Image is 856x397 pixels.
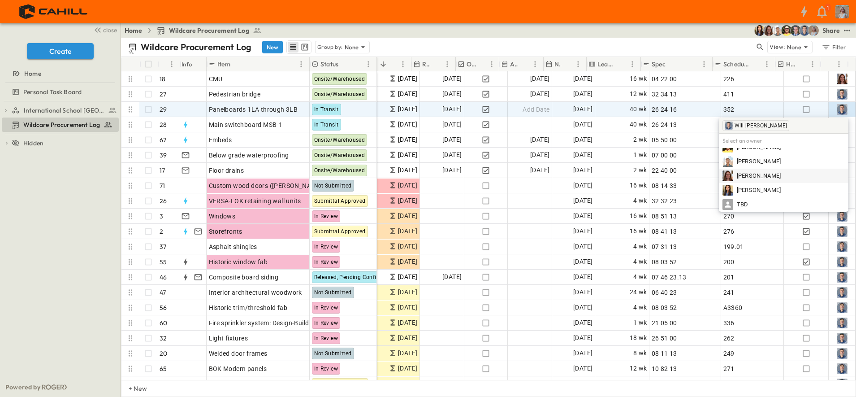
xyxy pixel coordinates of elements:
[2,86,117,98] a: Personal Task Board
[725,122,733,130] img: Profile Picture
[573,226,592,236] span: [DATE]
[573,241,592,252] span: [DATE]
[799,25,810,36] img: Will Nethercutt (wnethercutt@cahill-sf.com)
[209,212,236,221] span: Windows
[800,59,810,69] button: Sort
[378,59,388,69] button: Sort
[530,89,549,99] span: [DATE]
[160,105,167,114] p: 29
[761,59,772,70] button: Menu
[837,302,847,313] img: Profile Picture
[160,349,167,358] p: 20
[754,25,765,36] img: Kim Bowen (kbowen@cahill-sf.com)
[209,288,302,297] span: Interior architectural woodwork
[398,135,417,145] span: [DATE]
[314,320,338,326] span: In Review
[837,257,847,267] img: Profile Picture
[160,380,167,388] p: 63
[633,348,647,358] span: 8 wk
[160,74,165,83] p: 18
[209,273,279,282] span: Composite board siding
[160,364,167,373] p: 65
[169,26,249,35] span: Wildcare Procurement Log
[723,380,735,388] span: 281
[2,103,119,118] div: International School San Franciscotest
[737,186,781,195] span: [PERSON_NAME]
[837,363,847,374] img: Profile Picture
[837,211,847,222] img: Profile Picture
[652,349,677,358] span: 08 11 13
[160,303,167,312] p: 56
[442,165,462,175] span: [DATE]
[125,26,267,35] nav: breadcrumbs
[633,272,647,282] span: 4 wk
[818,41,849,53] button: Filter
[314,305,338,311] span: In Review
[398,257,417,267] span: [DATE]
[630,104,647,114] span: 40 wk
[296,59,307,70] button: Menu
[209,74,223,83] span: CMU
[12,104,117,117] a: International School San Francisco
[314,289,352,296] span: Not Submitted
[2,85,119,99] div: Personal Task Boardtest
[842,25,852,36] button: test
[160,181,165,190] p: 71
[752,59,761,69] button: Sort
[652,318,677,327] span: 21 05 00
[573,150,592,160] span: [DATE]
[314,335,338,341] span: In Review
[442,272,462,282] span: [DATE]
[652,242,677,251] span: 07 31 13
[837,104,847,115] img: Profile Picture
[209,318,309,327] span: Fire sprinkler system: Design-Build
[398,348,417,358] span: [DATE]
[442,119,462,130] span: [DATE]
[808,25,819,36] img: Gondica Strykers (gstrykers@cahill-sf.com)
[23,139,43,148] span: Hidden
[11,2,97,21] img: 4f72bfc4efa7236828875bac24094a5ddb05241e32d018417354e964050affa1.png
[652,364,677,373] span: 10 82 13
[573,211,592,221] span: [DATE]
[837,74,847,84] img: Profile Picture
[160,273,167,282] p: 46
[209,151,289,160] span: Below grade waterproofing
[722,156,733,167] img: Profile Picture
[723,74,735,83] span: 226
[314,350,352,357] span: Not Submitted
[573,119,592,130] span: [DATE]
[597,60,615,69] p: Lead Time
[314,183,352,189] span: Not Submitted
[157,57,180,71] div: #
[630,333,647,343] span: 18 wk
[652,135,677,144] span: 05 50 00
[530,74,549,84] span: [DATE]
[573,302,592,313] span: [DATE]
[652,334,677,343] span: 26 51 00
[652,120,677,129] span: 26 24 13
[820,57,847,71] div: Owner
[442,89,462,99] span: [DATE]
[442,150,462,160] span: [DATE]
[630,363,647,374] span: 12 wk
[209,364,267,373] span: BOK Modern panels
[652,166,677,175] span: 22 40 00
[161,59,171,69] button: Sort
[573,257,592,267] span: [DATE]
[398,287,417,297] span: [DATE]
[23,87,82,96] span: Personal Task Board
[209,349,268,358] span: Welded door frames
[630,180,647,191] span: 16 wk
[630,74,647,84] span: 16 wk
[723,242,744,251] span: 199.01
[723,318,735,327] span: 336
[722,170,733,181] img: Profile Picture
[723,212,735,221] span: 270
[822,26,840,35] div: Share
[763,25,774,36] img: Kirsten Gregory (kgregory@cahill-sf.com)
[723,273,735,282] span: 201
[180,57,207,71] div: Info
[398,104,417,114] span: [DATE]
[837,348,847,359] img: Profile Picture
[554,60,561,69] p: Needed Onsite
